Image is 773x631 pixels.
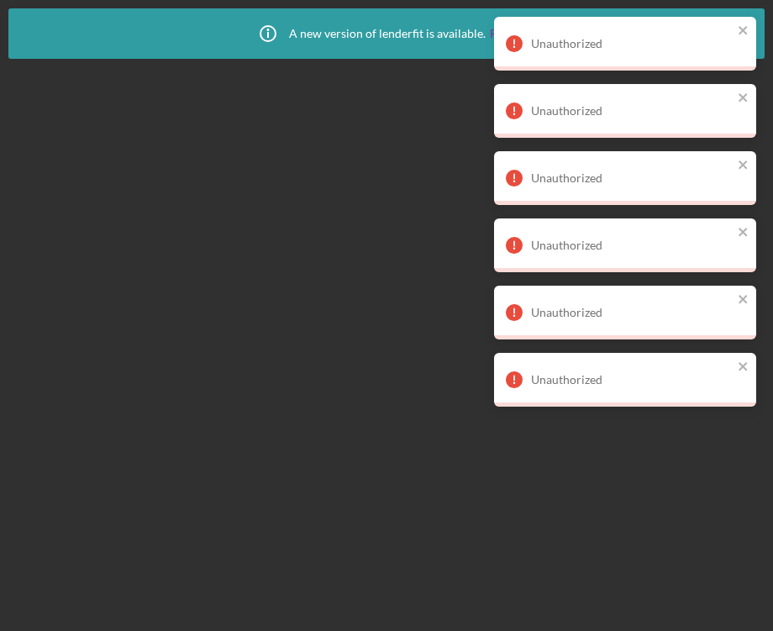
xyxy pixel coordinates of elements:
button: close [738,24,749,39]
button: close [738,360,749,376]
div: Unauthorized [531,171,733,185]
div: Unauthorized [531,306,733,319]
button: close [738,158,749,174]
div: Unauthorized [531,373,733,386]
div: Unauthorized [531,104,733,118]
div: A new version of lenderfit is available. [247,13,526,55]
div: Unauthorized [531,37,733,50]
button: close [738,292,749,308]
button: close [738,91,749,107]
button: close [738,225,749,241]
a: Reload [490,27,526,40]
div: Unauthorized [531,239,733,252]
